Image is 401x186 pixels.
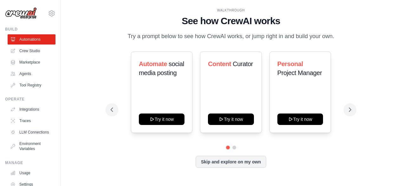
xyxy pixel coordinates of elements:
[139,60,184,76] span: social media posting
[8,168,55,178] a: Usage
[8,139,55,154] a: Environment Variables
[111,15,351,27] h1: See how CrewAI works
[277,69,322,76] span: Project Manager
[139,60,167,67] span: Automate
[277,60,303,67] span: Personal
[277,114,323,125] button: Try it now
[8,127,55,137] a: LLM Connections
[8,80,55,90] a: Tool Registry
[208,60,231,67] span: Content
[196,156,266,168] button: Skip and explore on my own
[5,27,55,32] div: Build
[208,114,254,125] button: Try it now
[8,104,55,114] a: Integrations
[8,57,55,67] a: Marketplace
[139,114,184,125] button: Try it now
[8,69,55,79] a: Agents
[8,116,55,126] a: Traces
[5,97,55,102] div: Operate
[5,160,55,165] div: Manage
[5,7,37,19] img: Logo
[233,60,253,67] span: Curator
[8,34,55,45] a: Automations
[125,32,338,41] p: Try a prompt below to see how CrewAI works, or jump right in and build your own.
[111,8,351,13] div: WALKTHROUGH
[8,46,55,56] a: Crew Studio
